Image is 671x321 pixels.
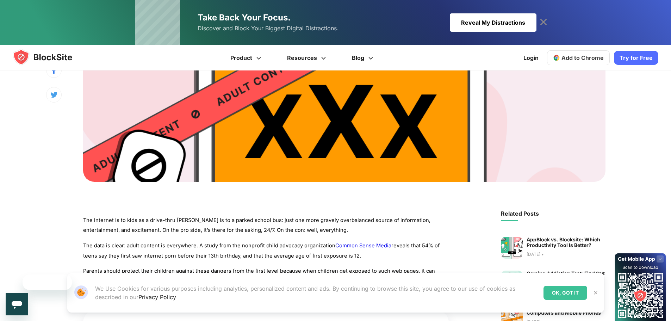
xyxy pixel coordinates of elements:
p: The internet is to kids as a drive-thru [PERSON_NAME] is to a parked school bus: just one more gr... [83,215,449,236]
a: Common Sense Media [335,242,391,249]
a: Blog [340,45,387,70]
iframe: Button to launch messaging window [6,293,28,315]
p: We Use Cookies for various purposes including analytics, personalized content and ads. By continu... [95,284,538,301]
text: AppBlock vs. Blocksite: Which Productivity Tool Is Better? [527,237,605,248]
a: Product [218,45,275,70]
img: The Top List of Adult Websites to Block [83,34,605,182]
img: Close [593,290,598,296]
span: Add to Chrome [561,54,604,61]
a: Try for Free [614,51,658,65]
text: Related Posts [501,210,605,217]
p: The data is clear: adult content is everywhere. A study from the nonprofit child advocacy organiz... [83,241,449,261]
div: Reveal My Distractions [450,13,536,32]
div: OK, GOT IT [543,286,587,300]
span: Take Back Your Focus. [198,12,291,23]
a: AppBlock vs. Blocksite: Which Productivity Tool Is Better? [DATE] • [501,237,605,259]
a: Add to Chrome [547,50,610,65]
img: chrome-icon.svg [553,54,560,61]
a: Resources [275,45,340,70]
img: blocksite-icon.5d769676.svg [13,49,86,66]
button: Close [591,288,600,297]
a: Privacy Policy [138,294,176,301]
a: Login [519,49,543,66]
iframe: Message from company [23,274,72,290]
span: Discover and Block Your Biggest Digital Distractions. [198,23,338,33]
text: [DATE] • [527,251,605,258]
